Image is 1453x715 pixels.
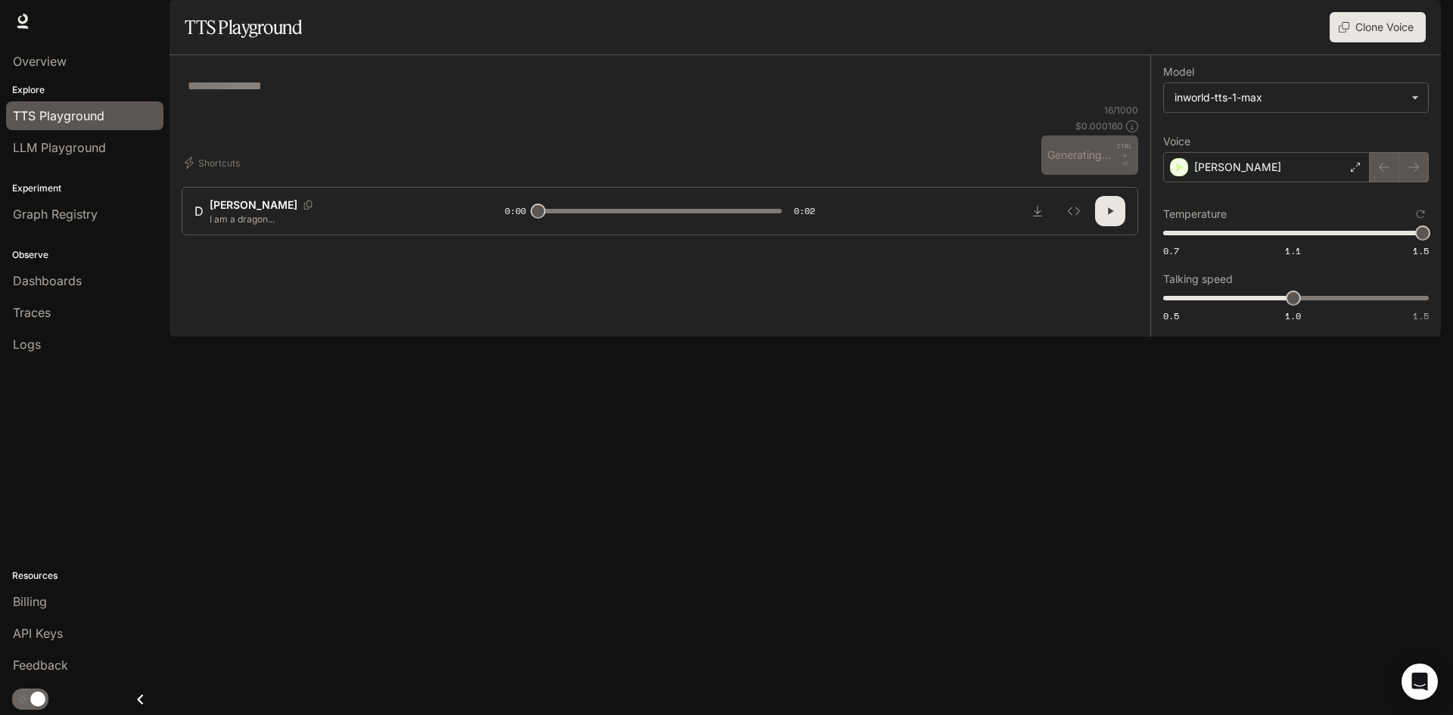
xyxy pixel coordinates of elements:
[1075,120,1123,132] p: $ 0.000160
[1285,244,1301,257] span: 1.1
[1164,83,1428,112] div: inworld-tts-1-max
[794,204,815,219] span: 0:02
[1163,209,1227,219] p: Temperature
[1194,160,1281,175] p: [PERSON_NAME]
[210,197,297,213] p: [PERSON_NAME]
[297,201,319,210] button: Copy Voice ID
[505,204,526,219] span: 0:00
[185,12,302,42] h1: TTS Playground
[1175,90,1404,105] div: inworld-tts-1-max
[1413,244,1429,257] span: 1.5
[1022,196,1053,226] button: Download audio
[210,213,468,225] p: I am a dragon...
[1163,244,1179,257] span: 0.7
[1412,206,1429,222] button: Reset to default
[1163,67,1194,77] p: Model
[194,202,204,220] div: D
[1330,12,1426,42] button: Clone Voice
[182,151,246,175] button: Shortcuts
[1402,664,1438,700] div: Open Intercom Messenger
[1413,309,1429,322] span: 1.5
[1163,274,1233,284] p: Talking speed
[1163,136,1190,147] p: Voice
[1104,104,1138,117] p: 16 / 1000
[1285,309,1301,322] span: 1.0
[1163,309,1179,322] span: 0.5
[1059,196,1089,226] button: Inspect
